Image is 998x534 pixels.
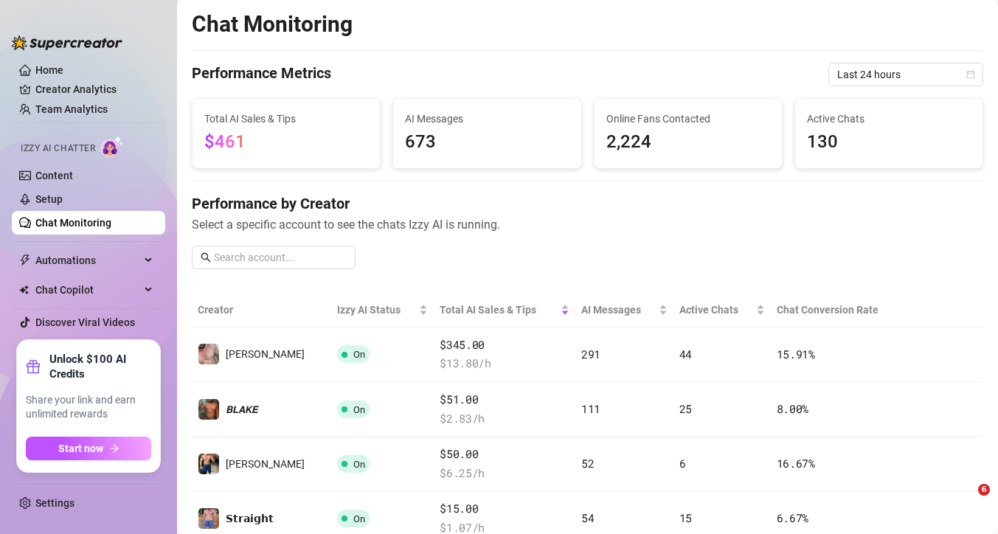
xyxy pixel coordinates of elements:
[581,510,594,525] span: 54
[440,410,569,428] span: $ 2.83 /h
[26,359,41,374] span: gift
[35,170,73,181] a: Content
[35,278,140,302] span: Chat Copilot
[331,293,434,327] th: Izzy AI Status
[440,355,569,372] span: $ 13.80 /h
[226,513,274,524] span: 𝗦𝘁𝗿𝗮𝗶𝗴𝗵𝘁
[837,63,974,86] span: Last 24 hours
[440,302,558,318] span: Total AI Sales & Tips
[440,336,569,354] span: $345.00
[192,10,353,38] h2: Chat Monitoring
[35,77,153,101] a: Creator Analytics
[26,393,151,422] span: Share your link and earn unlimited rewards
[581,302,656,318] span: AI Messages
[440,500,569,518] span: $15.00
[201,252,211,263] span: search
[353,513,365,524] span: On
[679,302,753,318] span: Active Chats
[440,391,569,409] span: $51.00
[35,103,108,115] a: Team Analytics
[679,401,692,416] span: 25
[35,497,74,509] a: Settings
[353,459,365,470] span: On
[192,293,331,327] th: Creator
[192,63,331,86] h4: Performance Metrics
[35,217,111,229] a: Chat Monitoring
[19,254,31,266] span: thunderbolt
[581,456,594,471] span: 52
[679,456,686,471] span: 6
[807,128,971,156] span: 130
[440,445,569,463] span: $50.00
[405,111,569,127] span: AI Messages
[35,193,63,205] a: Setup
[198,508,219,529] img: 𝗦𝘁𝗿𝗮𝗶𝗴𝗵𝘁
[606,111,770,127] span: Online Fans Contacted
[581,347,600,361] span: 291
[679,510,692,525] span: 15
[337,302,416,318] span: Izzy AI Status
[353,349,365,360] span: On
[777,347,815,361] span: 15.91 %
[204,111,368,127] span: Total AI Sales & Tips
[198,454,219,474] img: Paul
[226,403,258,415] span: 𝘽𝙇𝘼𝙆𝙀
[192,193,983,214] h4: Performance by Creator
[26,437,151,460] button: Start nowarrow-right
[49,352,151,381] strong: Unlock $100 AI Credits
[405,128,569,156] span: 673
[434,293,575,327] th: Total AI Sales & Tips
[966,70,975,79] span: calendar
[226,348,305,360] span: [PERSON_NAME]
[35,249,140,272] span: Automations
[771,293,904,327] th: Chat Conversion Rate
[19,285,29,295] img: Chat Copilot
[353,404,365,415] span: On
[204,131,246,152] span: $461
[581,401,600,416] span: 111
[777,456,815,471] span: 16.67 %
[35,316,135,328] a: Discover Viral Videos
[575,293,673,327] th: AI Messages
[198,344,219,364] img: Michael
[807,111,971,127] span: Active Chats
[109,443,119,454] span: arrow-right
[948,484,983,519] iframe: Intercom live chat
[192,215,983,234] span: Select a specific account to see the chats Izzy AI is running.
[978,484,990,496] span: 6
[214,249,347,266] input: Search account...
[679,347,692,361] span: 44
[198,399,219,420] img: 𝘽𝙇𝘼𝙆𝙀
[777,401,809,416] span: 8.00 %
[440,465,569,482] span: $ 6.25 /h
[226,458,305,470] span: [PERSON_NAME]
[12,35,122,50] img: logo-BBDzfeDw.svg
[101,136,124,157] img: AI Chatter
[673,293,771,327] th: Active Chats
[777,510,809,525] span: 6.67 %
[21,142,95,156] span: Izzy AI Chatter
[35,64,63,76] a: Home
[58,443,103,454] span: Start now
[606,128,770,156] span: 2,224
